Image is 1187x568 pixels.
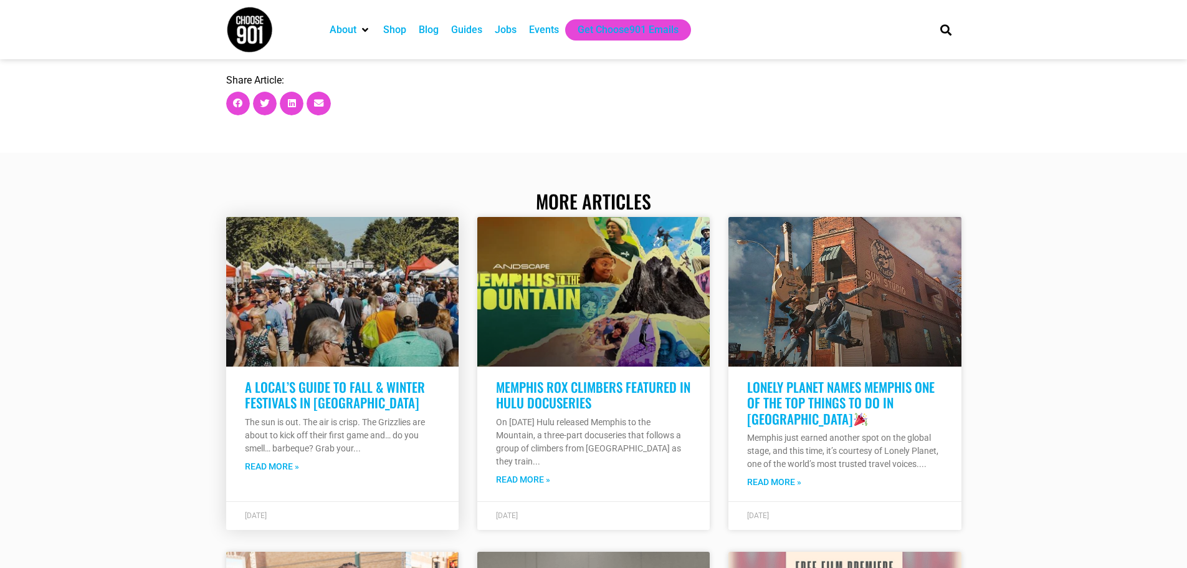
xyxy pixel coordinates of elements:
[747,431,942,471] p: Memphis just earned another spot on the global stage, and this time, it’s courtesy of Lonely Plan...
[529,22,559,37] a: Events
[747,511,769,520] span: [DATE]
[578,22,679,37] a: Get Choose901 Emails
[496,473,550,486] a: Read more about Memphis Rox Climbers Featured in Hulu Docuseries
[496,511,518,520] span: [DATE]
[226,75,961,85] p: Share Article:
[323,19,919,41] nav: Main nav
[226,92,250,115] div: Share on facebook
[280,92,303,115] div: Share on linkedin
[330,22,356,37] a: About
[226,190,961,213] h2: More Articles
[419,22,439,37] a: Blog
[383,22,406,37] a: Shop
[496,416,691,468] p: On [DATE] Hulu released Memphis to the Mountain, a three-part docuseries that follows a group of ...
[245,460,299,473] a: Read more about A Local’s Guide to Fall & Winter Festivals in Memphis
[323,19,377,41] div: About
[495,22,517,37] a: Jobs
[935,19,956,40] div: Search
[451,22,482,37] a: Guides
[496,377,690,412] a: Memphis Rox Climbers Featured in Hulu Docuseries
[245,511,267,520] span: [DATE]
[728,217,961,367] a: Two people jumping in front of a building with a guitar, featuring The Edge.
[253,92,277,115] div: Share on twitter
[747,377,935,428] a: Lonely Planet Names Memphis One of the Top Things to Do in [GEOGRAPHIC_DATA]
[245,416,440,455] p: The sun is out. The air is crisp. The Grizzlies are about to kick off their first game and… do yo...
[245,377,425,412] a: A Local’s Guide to Fall & Winter Festivals in [GEOGRAPHIC_DATA]
[307,92,330,115] div: Share on email
[747,476,801,489] a: Read more about Lonely Planet Names Memphis One of the Top Things to Do in North America 🎉
[854,413,867,426] img: 🎉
